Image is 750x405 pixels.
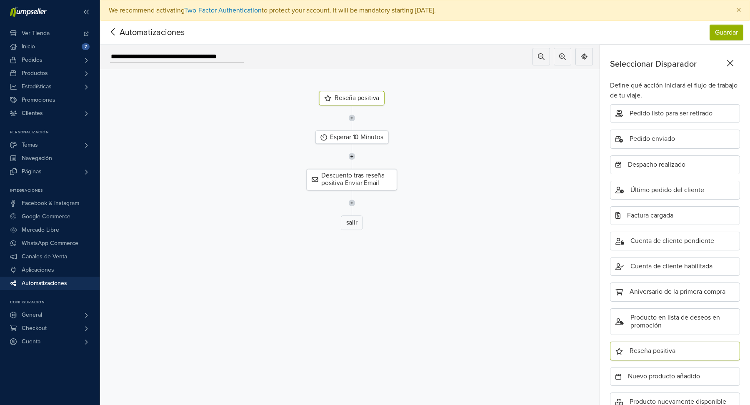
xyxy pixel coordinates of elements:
[610,282,740,301] div: Aniversario de la primera compra
[610,308,740,335] div: Producto en lista de deseos en promoción
[348,144,355,169] img: line-7960e5f4d2b50ad2986e.svg
[22,197,79,210] span: Facebook & Instagram
[348,190,355,215] img: line-7960e5f4d2b50ad2986e.svg
[10,300,100,305] p: Configuración
[22,53,42,67] span: Pedidos
[22,93,55,107] span: Promociones
[348,105,355,130] img: line-7960e5f4d2b50ad2986e.svg
[610,367,740,386] div: Nuevo producto añadido
[610,342,740,360] div: Reseña positiva
[22,237,78,250] span: WhatsApp Commerce
[22,250,67,263] span: Canales de Venta
[319,91,384,105] div: Reseña positiva
[315,130,388,144] div: Esperar 10 Minutos
[306,169,397,190] div: Descuento tras reseña positiva Enviar Email
[610,80,740,100] div: Define qué acción iniciará el flujo de trabajo de tu viaje.
[610,104,740,123] div: Pedido listo para ser retirado
[22,165,42,178] span: Páginas
[22,80,52,93] span: Estadísticas
[22,322,47,335] span: Checkout
[610,181,740,200] div: Último pedido del cliente
[341,215,362,230] div: salir
[10,188,100,193] p: Integraciones
[22,67,48,80] span: Productos
[22,107,43,120] span: Clientes
[184,6,262,15] a: Two-Factor Authentication
[736,4,741,16] span: ×
[22,40,35,53] span: Inicio
[610,232,740,250] div: Cuenta de cliente pendiente
[22,335,40,348] span: Cuenta
[22,263,54,277] span: Aplicaciones
[107,26,172,39] span: Automatizaciones
[22,138,38,152] span: Temas
[82,43,90,50] span: 7
[22,308,42,322] span: General
[22,152,52,165] span: Navegación
[22,223,59,237] span: Mercado Libre
[610,206,740,225] div: Factura cargada
[22,277,67,290] span: Automatizaciones
[610,58,737,70] div: Seleccionar Disparador
[610,257,740,276] div: Cuenta de cliente habilitada
[22,27,50,40] span: Ver Tienda
[610,155,740,174] div: Despacho realizado
[728,0,750,20] button: Close
[22,210,70,223] span: Google Commerce
[610,130,740,148] div: Pedido enviado
[710,25,743,40] button: Guardar
[10,130,100,135] p: Personalización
